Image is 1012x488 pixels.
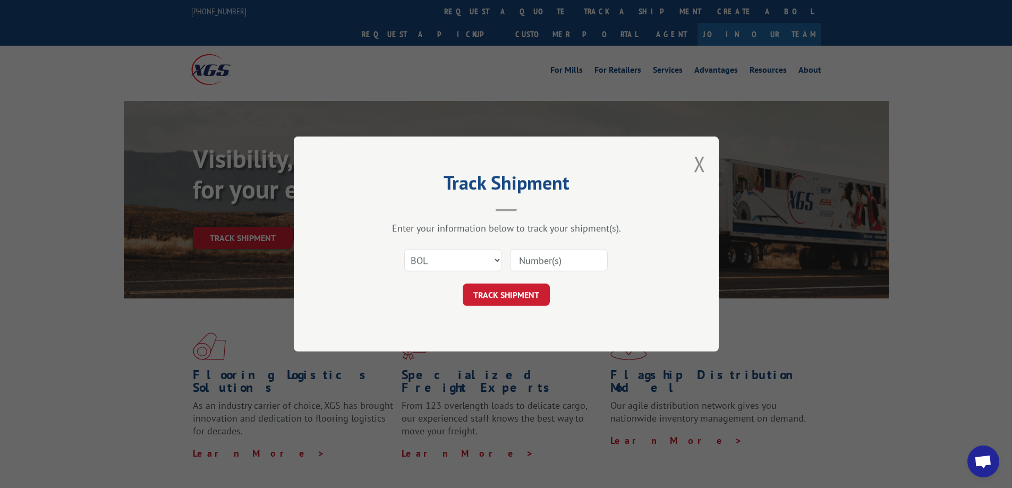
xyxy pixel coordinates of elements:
button: Close modal [694,150,705,178]
button: TRACK SHIPMENT [463,284,550,306]
h2: Track Shipment [347,175,666,195]
input: Number(s) [510,249,608,271]
div: Open chat [967,446,999,477]
div: Enter your information below to track your shipment(s). [347,222,666,234]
